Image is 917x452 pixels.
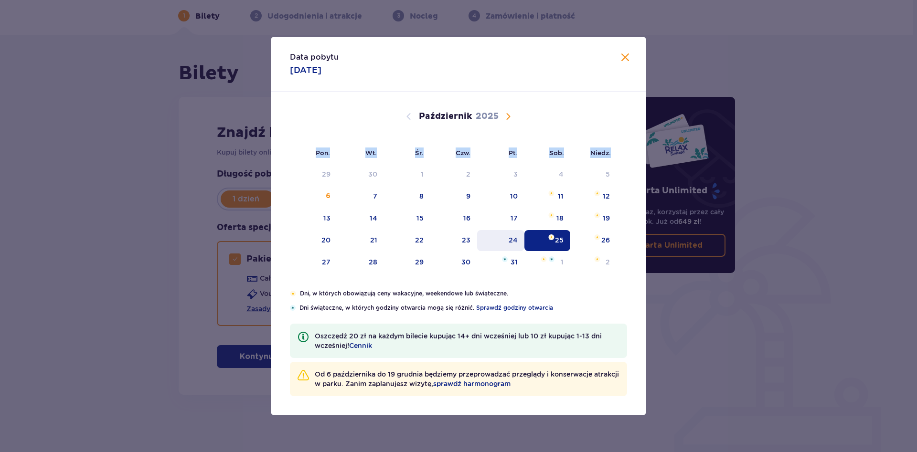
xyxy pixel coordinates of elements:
div: 29 [415,257,424,267]
td: piątek, 24 października 2025 [477,230,524,251]
img: Pomarańczowa gwiazdka [541,256,547,262]
div: 18 [556,213,564,223]
div: 9 [466,191,470,201]
div: 11 [558,191,564,201]
td: niedziela, 26 października 2025 [570,230,617,251]
td: niedziela, 12 października 2025 [570,186,617,207]
div: 31 [511,257,518,267]
div: 7 [373,191,377,201]
td: środa, 29 października 2025 [384,252,430,273]
div: 1 [421,169,424,179]
div: 4 [559,169,564,179]
div: 1 [561,257,564,267]
img: Pomarańczowa gwiazdka [594,190,600,196]
img: Pomarańczowa gwiazdka [290,291,296,296]
div: 2 [466,169,470,179]
div: 30 [461,257,470,267]
div: 14 [370,213,377,223]
img: Pomarańczowa gwiazdka [594,256,600,262]
p: Oszczędź 20 zł na każdym bilecie kupując 14+ dni wcześniej lub 10 zł kupując 1-13 dni wcześniej! [315,331,619,350]
p: Październik [419,111,472,122]
div: 5 [606,169,610,179]
div: 27 [322,257,331,267]
div: 6 [326,191,331,201]
img: Pomarańczowa gwiazdka [548,190,554,196]
div: 28 [369,257,377,267]
td: środa, 15 października 2025 [384,208,430,229]
td: piątek, 31 października 2025 [477,252,524,273]
td: Data zaznaczona. sobota, 25 października 2025 [524,230,571,251]
p: [DATE] [290,64,321,76]
small: Wt. [365,149,377,157]
a: sprawdź harmonogram [433,379,511,389]
a: Cennik [349,341,372,350]
button: Poprzedni miesiąc [403,111,415,122]
p: Dni świąteczne, w których godziny otwarcia mogą się różnić. [299,304,627,312]
img: Pomarańczowa gwiazdka [548,212,554,218]
td: Data niedostępna. niedziela, 5 października 2025 [570,164,617,185]
small: Pt. [509,149,517,157]
td: poniedziałek, 13 października 2025 [290,208,337,229]
td: niedziela, 19 października 2025 [570,208,617,229]
td: Data niedostępna. piątek, 3 października 2025 [477,164,524,185]
img: Pomarańczowa gwiazdka [548,234,554,240]
div: 21 [370,235,377,245]
button: Następny miesiąc [502,111,514,122]
small: Pon. [316,149,330,157]
div: 25 [555,235,564,245]
button: Zamknij [619,52,631,64]
div: 3 [513,169,518,179]
a: Sprawdź godziny otwarcia [476,304,553,312]
div: 30 [368,169,377,179]
div: 10 [510,191,518,201]
td: piątek, 10 października 2025 [477,186,524,207]
small: Czw. [456,149,470,157]
div: 8 [419,191,424,201]
div: 12 [603,191,610,201]
td: niedziela, 2 listopada 2025 [570,252,617,273]
div: 26 [601,235,610,245]
small: Śr. [415,149,424,157]
div: 20 [321,235,331,245]
small: Sob. [549,149,564,157]
div: 24 [509,235,518,245]
td: Data niedostępna. sobota, 4 października 2025 [524,164,571,185]
div: 13 [323,213,331,223]
td: sobota, 18 października 2025 [524,208,571,229]
td: sobota, 1 listopada 2025 [524,252,571,273]
td: wtorek, 21 października 2025 [337,230,384,251]
td: wtorek, 28 października 2025 [337,252,384,273]
div: 17 [511,213,518,223]
img: Niebieska gwiazdka [502,256,508,262]
td: sobota, 11 października 2025 [524,186,571,207]
td: poniedziałek, 27 października 2025 [290,252,337,273]
div: 23 [462,235,470,245]
div: 22 [415,235,424,245]
div: 2 [606,257,610,267]
td: czwartek, 23 października 2025 [430,230,478,251]
img: Niebieska gwiazdka [290,305,296,311]
td: Data niedostępna. poniedziałek, 29 września 2025 [290,164,337,185]
img: Pomarańczowa gwiazdka [594,212,600,218]
td: czwartek, 30 października 2025 [430,252,478,273]
p: Data pobytu [290,52,339,63]
td: środa, 8 października 2025 [384,186,430,207]
td: czwartek, 16 października 2025 [430,208,478,229]
td: poniedziałek, 6 października 2025 [290,186,337,207]
td: Data niedostępna. wtorek, 30 września 2025 [337,164,384,185]
div: 29 [322,169,331,179]
td: poniedziałek, 20 października 2025 [290,230,337,251]
td: Data niedostępna. czwartek, 2 października 2025 [430,164,478,185]
td: Data niedostępna. środa, 1 października 2025 [384,164,430,185]
div: 16 [463,213,470,223]
td: środa, 22 października 2025 [384,230,430,251]
td: piątek, 17 października 2025 [477,208,524,229]
p: Od 6 października do 19 grudnia będziemy przeprowadzać przeglądy i konserwacje atrakcji w parku. ... [315,369,619,389]
img: Niebieska gwiazdka [549,256,554,262]
td: czwartek, 9 października 2025 [430,186,478,207]
div: 15 [416,213,424,223]
p: 2025 [476,111,499,122]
